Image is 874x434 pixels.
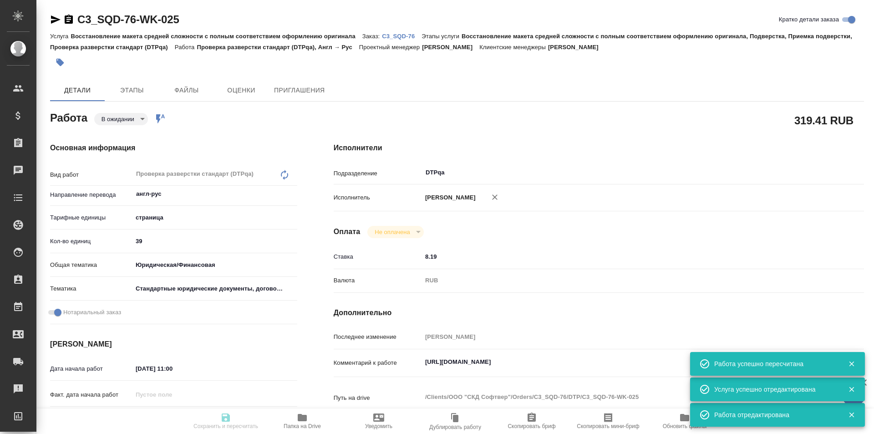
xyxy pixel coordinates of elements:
[132,388,212,401] input: Пустое поле
[50,109,87,125] h2: Работа
[132,281,297,296] div: Стандартные юридические документы, договоры, уставы
[219,85,263,96] span: Оценки
[422,193,476,202] p: [PERSON_NAME]
[50,190,132,199] p: Направление перевода
[508,423,555,429] span: Скопировать бриф
[422,354,820,370] textarea: [URL][DOMAIN_NAME]
[794,112,854,128] h2: 319.41 RUB
[175,44,197,51] p: Работа
[646,408,723,434] button: Обновить файлы
[334,358,422,368] p: Комментарий к работе
[362,33,382,40] p: Заказ:
[71,33,362,40] p: Восстановление макета средней сложности с полным соответствием оформлению оригинала
[264,408,340,434] button: Папка на Drive
[50,260,132,270] p: Общая тематика
[188,408,264,434] button: Сохранить и пересчитать
[50,213,132,222] p: Тарифные единицы
[365,423,392,429] span: Уведомить
[99,115,137,123] button: В ожидании
[422,250,820,263] input: ✎ Введи что-нибудь
[165,85,208,96] span: Файлы
[372,228,412,236] button: Не оплачена
[197,44,359,51] p: Проверка разверстки стандарт (DTPqa), Англ → Рус
[284,423,321,429] span: Папка на Drive
[50,390,132,399] p: Факт. дата начала работ
[50,364,132,373] p: Дата начала работ
[50,170,132,179] p: Вид работ
[493,408,570,434] button: Скопировать бриф
[570,408,646,434] button: Скопировать мини-бриф
[485,187,505,207] button: Удалить исполнителя
[815,172,817,174] button: Open
[50,143,297,153] h4: Основная информация
[77,13,179,26] a: C3_SQD-76-WK-025
[63,14,74,25] button: Скопировать ссылку
[479,44,548,51] p: Клиентские менеджеры
[132,210,297,225] div: страница
[292,193,294,195] button: Open
[577,423,639,429] span: Скопировать мини-бриф
[334,252,422,261] p: Ставка
[422,44,479,51] p: [PERSON_NAME]
[359,44,422,51] p: Проектный менеджер
[334,276,422,285] p: Валюта
[63,308,121,317] span: Нотариальный заказ
[382,32,422,40] a: C3_SQD-76
[274,85,325,96] span: Приглашения
[193,423,258,429] span: Сохранить и пересчитать
[382,33,422,40] p: C3_SQD-76
[110,85,154,96] span: Этапы
[714,359,834,368] div: Работа успешно пересчитана
[842,411,861,419] button: Закрыть
[548,44,605,51] p: [PERSON_NAME]
[422,389,820,405] textarea: /Clients/ООО "СКД Софтвер"/Orders/C3_SQD-76/DTP/C3_SQD-76-WK-025
[132,362,212,375] input: ✎ Введи что-нибудь
[334,143,864,153] h4: Исполнители
[334,393,422,403] p: Путь на drive
[422,330,820,343] input: Пустое поле
[842,385,861,393] button: Закрыть
[663,423,707,429] span: Обновить файлы
[50,33,71,40] p: Услуга
[714,410,834,419] div: Работа отредактирована
[422,273,820,288] div: RUB
[422,33,462,40] p: Этапы услуги
[340,408,417,434] button: Уведомить
[50,237,132,246] p: Кол-во единиц
[334,226,361,237] h4: Оплата
[779,15,839,24] span: Кратко детали заказа
[429,424,481,430] span: Дублировать работу
[132,257,297,273] div: Юридическая/Финансовая
[50,52,70,72] button: Добавить тэг
[94,113,148,125] div: В ожидании
[842,360,861,368] button: Закрыть
[334,169,422,178] p: Подразделение
[50,284,132,293] p: Тематика
[417,408,493,434] button: Дублировать работу
[334,193,422,202] p: Исполнитель
[714,385,834,394] div: Услуга успешно отредактирована
[334,332,422,342] p: Последнее изменение
[132,235,297,248] input: ✎ Введи что-нибудь
[334,307,864,318] h4: Дополнительно
[50,14,61,25] button: Скопировать ссылку для ЯМессенджера
[367,226,423,238] div: В ожидании
[50,339,297,350] h4: [PERSON_NAME]
[56,85,99,96] span: Детали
